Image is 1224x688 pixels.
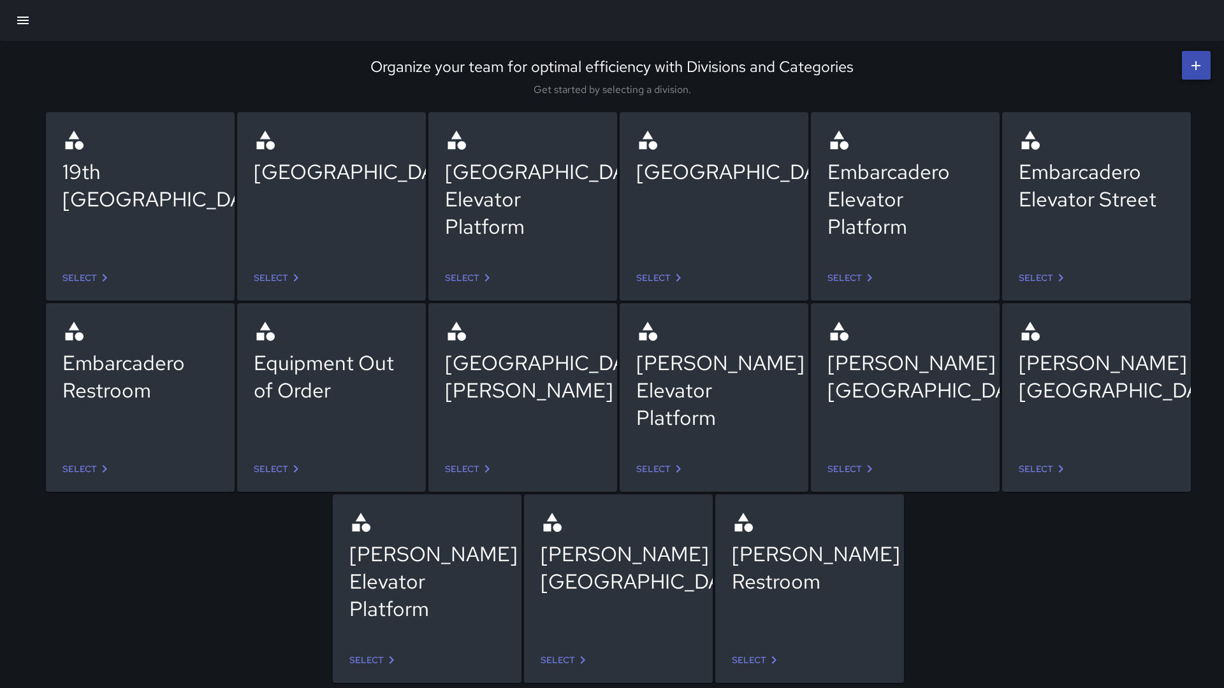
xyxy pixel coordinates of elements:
[249,266,309,290] a: Select
[822,266,882,290] a: Select
[636,349,792,431] div: [PERSON_NAME] Elevator Platform
[57,266,117,290] a: Select
[827,349,983,404] div: [PERSON_NAME][GEOGRAPHIC_DATA]
[732,540,887,595] div: [PERSON_NAME] Restroom
[822,457,882,481] a: Select
[1014,266,1074,290] a: Select
[16,83,1208,96] div: Get started by selecting a division.
[631,457,691,481] a: Select
[62,349,218,404] div: Embarcadero Restroom
[535,649,595,672] a: Select
[727,649,787,672] a: Select
[1014,457,1074,481] a: Select
[440,266,500,290] a: Select
[249,457,309,481] a: Select
[254,349,409,404] div: Equipment Out of Order
[1019,158,1174,213] div: Embarcadero Elevator Street
[349,540,505,622] div: [PERSON_NAME] Elevator Platform
[1019,349,1174,404] div: [PERSON_NAME][GEOGRAPHIC_DATA]
[631,266,691,290] a: Select
[445,349,601,404] div: [GEOGRAPHIC_DATA][PERSON_NAME]
[541,540,696,595] div: [PERSON_NAME][GEOGRAPHIC_DATA]
[16,57,1208,76] div: Organize your team for optimal efficiency with Divisions and Categories
[440,457,500,481] a: Select
[445,158,601,240] div: [GEOGRAPHIC_DATA] Elevator Platform
[57,457,117,481] a: Select
[344,649,404,672] a: Select
[254,158,409,185] div: [GEOGRAPHIC_DATA]
[827,158,983,240] div: Embarcadero Elevator Platform
[636,158,792,185] div: [GEOGRAPHIC_DATA]
[62,158,218,213] div: 19th [GEOGRAPHIC_DATA]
